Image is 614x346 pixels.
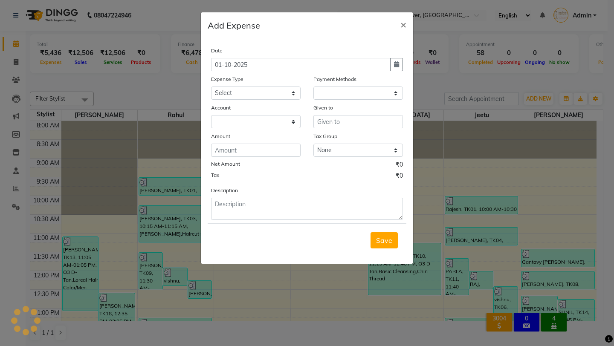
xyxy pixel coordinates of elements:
[313,115,403,128] input: Given to
[396,160,403,171] span: ₹0
[396,171,403,182] span: ₹0
[313,104,333,112] label: Given to
[211,47,223,55] label: Date
[400,18,406,31] span: ×
[313,133,337,140] label: Tax Group
[394,12,413,36] button: Close
[313,75,356,83] label: Payment Methods
[211,133,230,140] label: Amount
[211,144,301,157] input: Amount
[376,236,392,245] span: Save
[211,75,243,83] label: Expense Type
[211,104,231,112] label: Account
[208,19,260,32] h5: Add Expense
[371,232,398,248] button: Save
[211,171,219,179] label: Tax
[211,187,238,194] label: Description
[211,160,240,168] label: Net Amount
